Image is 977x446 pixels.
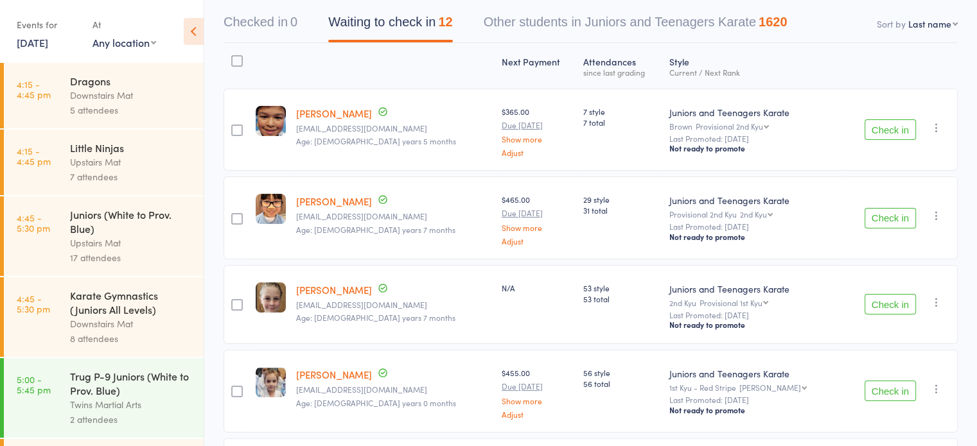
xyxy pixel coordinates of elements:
a: Show more [502,397,573,405]
a: Adjust [502,148,573,157]
div: 7 attendees [70,169,193,184]
div: Current / Next Rank [669,68,835,76]
div: Not ready to promote [669,232,835,242]
button: Waiting to check in12 [328,8,452,42]
div: 2 attendees [70,412,193,427]
a: Adjust [502,237,573,245]
span: Age: [DEMOGRAPHIC_DATA] years 7 months [296,312,455,323]
small: mariamcitro@gmail.com [296,212,491,221]
small: Last Promoted: [DATE] [669,134,835,143]
a: [PERSON_NAME] [296,194,372,208]
button: Check in [865,294,916,314]
div: Upstairs Mat [70,155,193,169]
img: image1615166990.png [256,367,286,397]
div: Juniors (White to Prov. Blue) [70,207,193,236]
div: Upstairs Mat [70,236,193,250]
label: Sort by [877,17,906,30]
span: 53 style [583,282,658,293]
small: ahshlhah1980@gmail.com [296,300,491,309]
small: Last Promoted: [DATE] [669,222,835,231]
small: centaur8876@gmail.com [296,385,491,394]
a: [DATE] [17,35,48,49]
div: $455.00 [502,367,573,418]
span: Age: [DEMOGRAPHIC_DATA] years 0 months [296,397,456,408]
time: 4:45 - 5:30 pm [17,212,50,233]
div: 8 attendees [70,331,193,346]
a: Adjust [502,410,573,418]
span: 29 style [583,194,658,205]
div: 17 attendees [70,250,193,265]
a: [PERSON_NAME] [296,283,372,296]
img: image1657783012.png [256,194,286,224]
small: Due [DATE] [502,209,573,218]
div: Next Payment [497,49,578,83]
div: Not ready to promote [669,320,835,330]
div: [PERSON_NAME] [739,383,800,391]
button: Check in [865,119,916,140]
a: [PERSON_NAME] [296,107,372,120]
time: 4:15 - 4:45 pm [17,79,51,99]
div: Juniors and Teenagers Karate [669,282,835,295]
div: Downstairs Mat [70,316,193,331]
span: Age: [DEMOGRAPHIC_DATA] years 7 months [296,224,455,235]
div: Dragons [70,74,193,88]
img: image1614575810.png [256,282,286,313]
div: Last name [908,17,951,30]
time: 4:15 - 4:45 pm [17,146,51,166]
div: 0 [290,15,297,29]
a: [PERSON_NAME] [296,368,372,381]
div: Style [664,49,840,83]
div: Twins Martial Arts [70,397,193,412]
div: 2nd Kyu [739,210,766,218]
div: Not ready to promote [669,143,835,153]
a: 5:00 -5:45 pmTrug P-9 Juniors (White to Prov. Blue)Twins Martial Arts2 attendees [4,358,204,438]
div: Karate Gymnastics (Juniors All Levels) [70,288,193,316]
span: 7 style [583,106,658,117]
small: Last Promoted: [DATE] [669,395,835,404]
div: since last grading [583,68,658,76]
div: 12 [438,15,452,29]
div: 1st Kyu - Red Stripe [669,383,835,391]
div: Any location [92,35,156,49]
div: Provisional 2nd Kyu [669,210,835,218]
small: Last Promoted: [DATE] [669,311,835,320]
div: $365.00 [502,106,573,157]
div: Provisional 2nd Kyu [695,122,762,130]
div: Juniors and Teenagers Karate [669,106,835,119]
div: Trug P-9 Juniors (White to Prov. Blue) [70,369,193,397]
small: Due [DATE] [502,382,573,391]
div: Not ready to promote [669,405,835,415]
div: 2nd Kyu [669,298,835,307]
span: 56 total [583,378,658,389]
a: 4:15 -4:45 pmDragonsDownstairs Mat5 attendees [4,63,204,128]
span: Age: [DEMOGRAPHIC_DATA] years 5 months [296,135,456,146]
div: $465.00 [502,194,573,244]
div: At [92,14,156,35]
button: Checked in0 [224,8,297,42]
small: Due [DATE] [502,121,573,130]
button: Check in [865,381,916,401]
button: Check in [865,208,916,228]
div: Juniors and Teenagers Karate [669,194,835,207]
div: Downstairs Mat [70,88,193,103]
span: 56 style [583,367,658,378]
div: Brown [669,122,835,130]
div: Atten­dances [578,49,664,83]
span: 31 total [583,205,658,216]
a: Show more [502,135,573,143]
div: N/A [502,282,573,293]
div: 5 attendees [70,103,193,117]
div: Little Ninjas [70,141,193,155]
button: Other students in Juniors and Teenagers Karate1620 [484,8,788,42]
time: 4:45 - 5:30 pm [17,293,50,314]
a: 4:45 -5:30 pmKarate Gymnastics (Juniors All Levels)Downstairs Mat8 attendees [4,277,204,357]
a: Show more [502,223,573,232]
a: 4:15 -4:45 pmLittle NinjasUpstairs Mat7 attendees [4,130,204,195]
span: 53 total [583,293,658,304]
div: 1620 [759,15,788,29]
small: floriankrystel@gmail.com [296,124,491,133]
span: 7 total [583,117,658,128]
time: 5:00 - 5:45 pm [17,374,51,395]
img: image1621839600.png [256,106,286,136]
a: 4:45 -5:30 pmJuniors (White to Prov. Blue)Upstairs Mat17 attendees [4,196,204,276]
